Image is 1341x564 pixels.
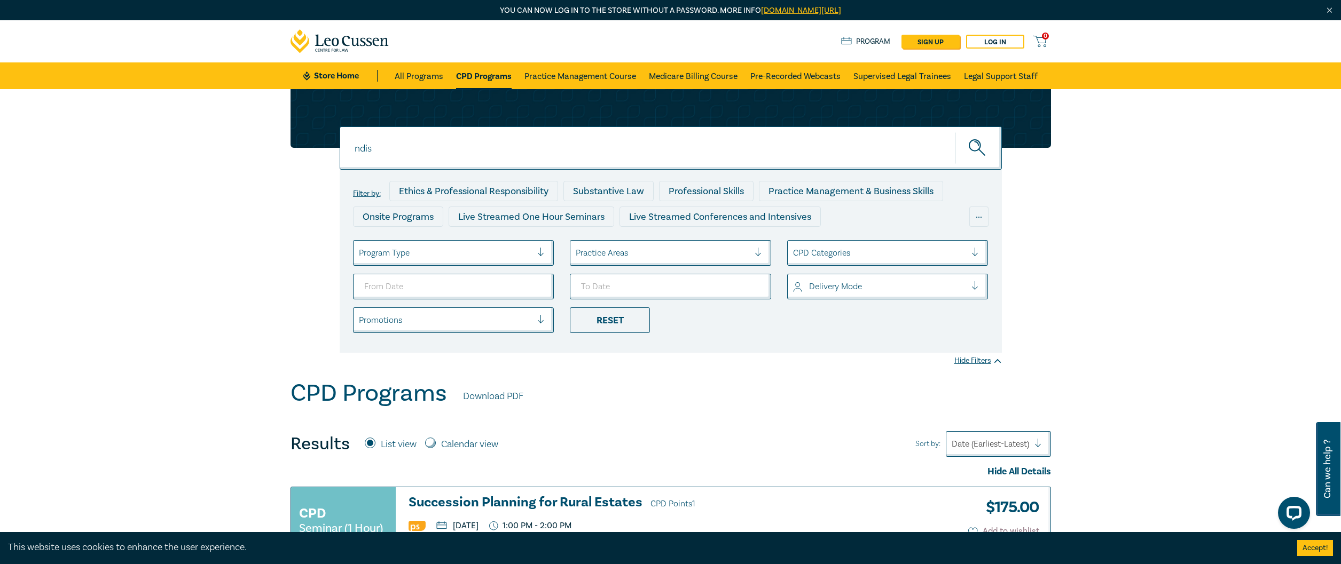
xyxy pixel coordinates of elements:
[841,36,891,47] a: Program
[778,232,876,252] div: National Programs
[353,232,522,252] div: Live Streamed Practical Workshops
[299,504,326,523] h3: CPD
[291,433,350,455] h4: Results
[353,189,381,198] label: Filter by:
[1297,540,1333,556] button: Accept cookies
[303,70,378,82] a: Store Home
[489,521,572,531] p: 1:00 PM - 2:00 PM
[964,62,1038,89] a: Legal Support Staff
[524,62,636,89] a: Practice Management Course
[1325,6,1334,15] img: Close
[650,498,695,509] span: CPD Points 1
[1042,33,1049,39] span: 0
[563,181,654,201] div: Substantive Law
[793,247,795,259] input: select
[1322,428,1332,510] span: Can we help ?
[441,438,498,451] label: Calendar view
[528,232,650,252] div: Pre-Recorded Webcasts
[456,62,512,89] a: CPD Programs
[968,525,1039,537] button: Add to wishlist
[353,206,443,227] div: Onsite Programs
[656,232,773,252] div: 10 CPD Point Packages
[409,521,426,531] img: Professional Skills
[659,181,754,201] div: Professional Skills
[291,379,447,407] h1: CPD Programs
[619,206,821,227] div: Live Streamed Conferences and Intensives
[299,523,383,534] small: Seminar (1 Hour)
[954,355,1002,366] div: Hide Filters
[463,390,523,403] a: Download PDF
[952,438,954,450] input: Sort by
[759,181,943,201] div: Practice Management & Business Skills
[291,465,1051,479] div: Hide All Details
[291,5,1051,17] p: You can now log in to the store without a password. More info
[570,274,771,299] input: To Date
[966,35,1024,49] a: Log in
[409,495,848,511] a: Succession Planning for Rural Estates CPD Points1
[449,206,614,227] div: Live Streamed One Hour Seminars
[793,281,795,292] input: select
[750,62,841,89] a: Pre-Recorded Webcasts
[340,126,1002,170] input: Search for a program title, program description or presenter name
[649,62,738,89] a: Medicare Billing Course
[436,521,479,530] p: [DATE]
[901,35,960,49] a: sign up
[969,206,989,227] div: ...
[853,62,951,89] a: Supervised Legal Trainees
[8,541,1281,554] div: This website uses cookies to enhance the user experience.
[359,247,361,259] input: select
[381,438,417,451] label: List view
[359,314,361,326] input: select
[761,5,841,15] a: [DOMAIN_NAME][URL]
[915,438,940,450] span: Sort by:
[353,274,554,299] input: From Date
[576,247,578,259] input: select
[570,307,650,333] div: Reset
[389,181,558,201] div: Ethics & Professional Responsibility
[395,62,443,89] a: All Programs
[1269,492,1314,537] iframe: LiveChat chat widget
[409,495,848,511] h3: Succession Planning for Rural Estates
[978,495,1039,520] h3: $ 175.00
